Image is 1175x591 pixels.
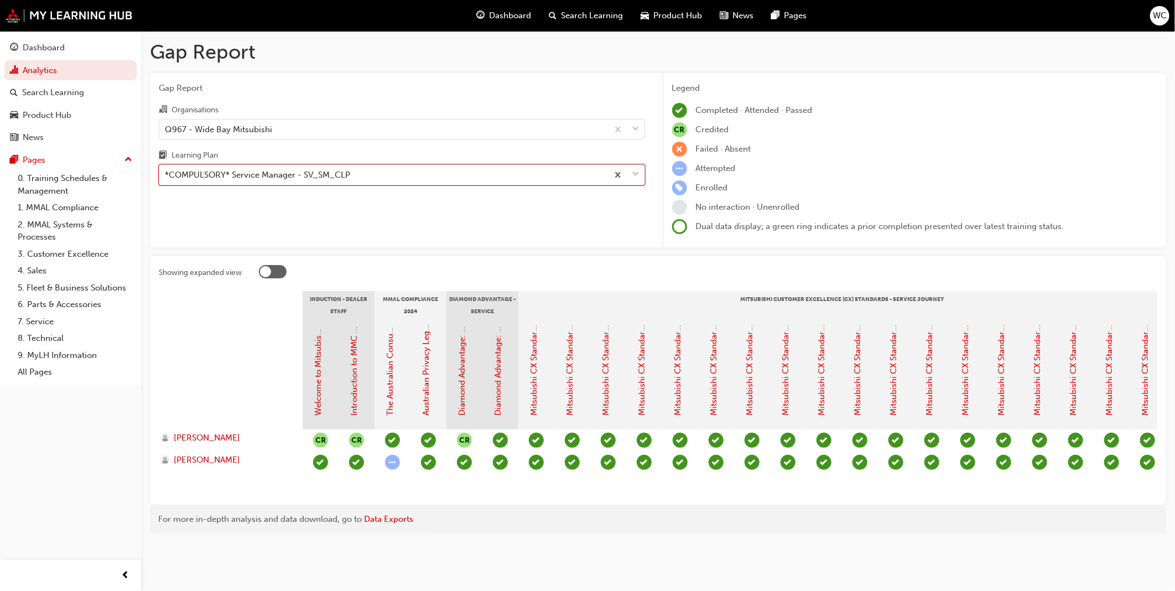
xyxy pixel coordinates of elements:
span: learningRecordVerb_PASS-icon [852,433,867,448]
span: search-icon [10,88,18,98]
span: learningRecordVerb_PASS-icon [601,455,616,470]
span: pages-icon [771,9,779,23]
span: Credited [696,125,729,134]
span: learningRecordVerb_PASS-icon [1104,455,1119,470]
span: car-icon [641,9,649,23]
span: learningRecordVerb_PASS-icon [601,433,616,448]
div: Diamond Advantage - Service [446,291,518,319]
span: learningRecordVerb_PASS-icon [1068,455,1083,470]
span: learningRecordVerb_ATTEMPT-icon [385,455,400,470]
div: Legend [672,82,1158,95]
span: learningRecordVerb_PASS-icon [349,455,364,470]
a: Data Exports [364,514,413,524]
a: 7. Service [13,313,137,330]
span: Dual data display; a green ring indicates a prior completion presented over latest training status. [696,221,1064,231]
span: Completed · Attended · Passed [696,105,813,115]
a: All Pages [13,364,137,381]
div: Mitsubishi Customer Excellence (CX) Standards - Service Journey [518,291,1166,319]
div: MMAL Compliance 2024 [375,291,446,319]
span: learningRecordVerb_PASS-icon [960,433,975,448]
span: learningRecordVerb_ATTEMPT-icon [672,161,687,176]
span: learningRecordVerb_PASS-icon [924,433,939,448]
span: learningplan-icon [159,151,167,161]
span: learningRecordVerb_PASS-icon [421,455,436,470]
span: learningRecordVerb_PASS-icon [817,433,831,448]
span: learningRecordVerb_PASS-icon [1068,433,1083,448]
span: chart-icon [10,66,18,76]
span: pages-icon [10,155,18,165]
span: organisation-icon [159,105,167,115]
div: Showing expanded view [159,267,242,278]
span: Gap Report [159,82,645,95]
span: learningRecordVerb_PASS-icon [960,455,975,470]
a: Diamond Advantage: Fundamentals [457,279,467,416]
a: Product Hub [4,105,137,126]
h1: Gap Report [150,40,1166,64]
a: Mitsubishi CX Standards - Introduction [529,267,539,416]
div: For more in-depth analysis and data download, go to [158,513,1158,526]
span: learningRecordVerb_PASS-icon [852,455,867,470]
button: null-icon [313,433,328,448]
button: null-icon [457,433,472,448]
a: Search Learning [4,82,137,103]
div: Dashboard [23,42,65,54]
a: [PERSON_NAME] [161,454,292,466]
a: search-iconSearch Learning [540,4,632,27]
span: learningRecordVerb_PASS-icon [493,433,508,448]
span: News [732,9,753,22]
span: Dashboard [489,9,531,22]
div: Search Learning [22,86,84,99]
div: Q967 - Wide Bay Mitsubishi [165,123,272,136]
span: learningRecordVerb_PASS-icon [637,433,652,448]
span: learningRecordVerb_FAIL-icon [672,142,687,157]
span: learningRecordVerb_PASS-icon [817,455,831,470]
span: up-icon [124,153,132,167]
span: learningRecordVerb_COMPLETE-icon [672,103,687,118]
span: learningRecordVerb_PASS-icon [565,455,580,470]
a: Diamond Advantage: Service Training [493,272,503,416]
a: car-iconProduct Hub [632,4,711,27]
div: Product Hub [23,109,71,122]
a: Dashboard [4,38,137,58]
span: WC [1153,9,1167,22]
span: guage-icon [10,43,18,53]
div: Organisations [171,105,219,116]
span: null-icon [672,122,687,137]
a: mmal [6,8,133,23]
span: learningRecordVerb_NONE-icon [672,200,687,215]
div: *COMPULSORY* Service Manager - SV_SM_CLP [165,169,350,182]
span: learningRecordVerb_PASS-icon [493,455,508,470]
span: Pages [784,9,807,22]
button: Pages [4,150,137,170]
span: learningRecordVerb_PASS-icon [709,433,724,448]
a: 3. Customer Excellence [13,246,137,263]
button: null-icon [349,433,364,448]
span: learningRecordVerb_ENROLL-icon [672,180,687,195]
span: learningRecordVerb_PASS-icon [996,455,1011,470]
span: learningRecordVerb_PASS-icon [745,433,760,448]
span: down-icon [632,122,640,137]
span: guage-icon [476,9,485,23]
span: learningRecordVerb_PASS-icon [421,433,436,448]
button: WC [1150,6,1169,25]
span: learningRecordVerb_PASS-icon [385,433,400,448]
span: learningRecordVerb_PASS-icon [457,455,472,470]
a: guage-iconDashboard [467,4,540,27]
span: learningRecordVerb_PASS-icon [637,455,652,470]
span: Enrolled [696,183,728,193]
a: 9. MyLH Information [13,347,137,364]
span: learningRecordVerb_PASS-icon [529,455,544,470]
a: 5. Fleet & Business Solutions [13,279,137,297]
span: [PERSON_NAME] [174,432,240,444]
div: Pages [23,154,45,167]
span: learningRecordVerb_PASS-icon [1032,433,1047,448]
span: learningRecordVerb_PASS-icon [781,455,796,470]
a: 4. Sales [13,262,137,279]
span: learningRecordVerb_PASS-icon [888,455,903,470]
span: learningRecordVerb_PASS-icon [673,433,688,448]
span: learningRecordVerb_PASS-icon [565,433,580,448]
span: Search Learning [561,9,623,22]
span: No interaction · Unenrolled [696,202,800,212]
